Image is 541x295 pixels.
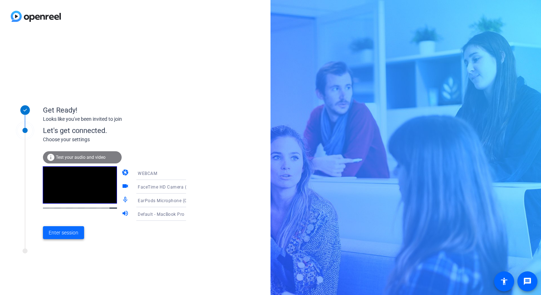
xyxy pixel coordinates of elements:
span: EarPods Microphone (05ac:110b) [138,198,208,203]
div: Choose your settings [43,136,201,143]
mat-icon: accessibility [500,277,508,286]
span: WEBCAM [138,171,157,176]
mat-icon: volume_up [122,210,130,218]
span: FaceTime HD Camera (3A71:F4B5) [138,184,211,190]
mat-icon: videocam [122,182,130,191]
mat-icon: camera [122,169,130,177]
mat-icon: message [523,277,532,286]
span: Enter session [49,229,78,237]
span: Test your audio and video [56,155,106,160]
div: Get Ready! [43,105,186,115]
div: Let's get connected. [43,125,201,136]
button: Enter session [43,226,84,239]
span: Default - MacBook Pro Speakers (Built-in) [138,211,224,217]
mat-icon: mic_none [122,196,130,205]
div: Looks like you've been invited to join [43,115,186,123]
mat-icon: info [47,153,55,162]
